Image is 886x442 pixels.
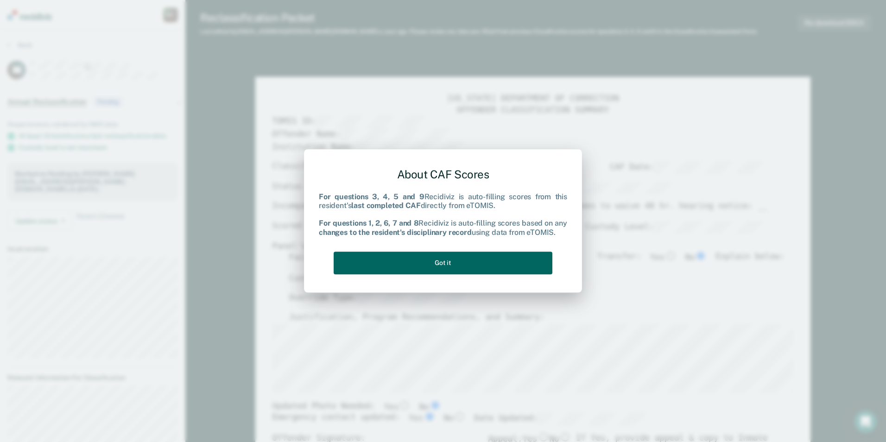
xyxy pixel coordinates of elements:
div: About CAF Scores [319,160,567,189]
b: changes to the resident's disciplinary record [319,228,472,237]
b: For questions 1, 2, 6, 7 and 8 [319,219,418,228]
button: Got it [334,252,552,274]
b: last completed CAF [351,201,420,210]
div: Recidiviz is auto-filling scores from this resident's directly from eTOMIS. Recidiviz is auto-fil... [319,192,567,237]
b: For questions 3, 4, 5 and 9 [319,192,424,201]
